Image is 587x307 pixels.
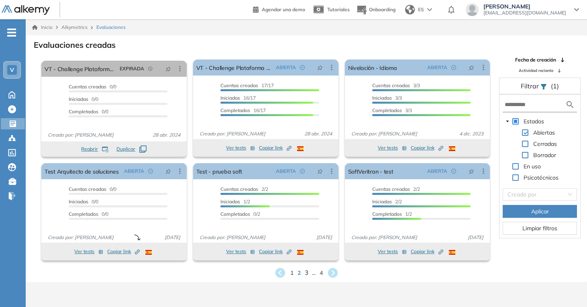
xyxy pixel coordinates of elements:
a: VT - Challenge Plataforma - Onboarding 2024 [196,59,273,76]
span: pushpin [165,168,171,174]
span: ABIERTA [124,168,144,175]
span: Completados [372,211,402,217]
span: Completados [220,211,250,217]
span: 17/17 [220,82,274,88]
span: Estados [522,117,546,126]
button: Copiar link [411,143,443,153]
button: pushpin [159,165,177,178]
span: 16/17 [220,107,266,113]
span: check-circle [451,65,456,70]
span: Creado por: [PERSON_NAME] [348,234,420,241]
span: Borrador [532,150,558,160]
span: Creado por: [PERSON_NAME] [45,131,117,139]
h3: Evaluaciones creadas [34,40,116,50]
img: ESP [297,250,304,255]
span: [DATE] [465,234,487,241]
button: pushpin [463,165,480,178]
a: SoftVeritran - test [348,163,393,179]
span: 0/0 [69,199,98,205]
img: search icon [565,100,575,110]
span: pushpin [317,168,323,174]
span: Cuentas creadas [372,82,410,88]
span: 1/2 [220,199,250,205]
span: Estados [524,118,544,125]
button: pushpin [311,165,329,178]
span: pushpin [165,65,171,72]
span: Cerradas [532,139,558,149]
a: Agendar una demo [253,4,305,14]
span: Creado por: [PERSON_NAME] [45,234,117,241]
span: check-circle [300,169,305,174]
span: 4 dic. 2023 [456,130,487,137]
span: Cuentas creadas [220,82,258,88]
a: Test Arquitecto de soluciones [45,163,118,179]
span: Tutoriales [327,6,350,12]
img: ESP [297,146,304,151]
span: Iniciadas [69,199,88,205]
button: Reabrir [81,145,108,153]
span: Duplicar [116,145,135,153]
button: pushpin [311,61,329,74]
span: [PERSON_NAME] [483,3,566,10]
img: ESP [449,146,455,151]
span: 0/2 [220,211,260,217]
button: Ver tests [378,247,407,256]
span: 1/2 [372,211,412,217]
span: 2 [298,269,301,277]
span: 2/2 [372,186,420,192]
span: Iniciadas [220,95,240,101]
span: ABIERTA [427,64,447,71]
span: Borrador [533,151,556,159]
a: Nivelación - Idioma [348,59,397,76]
span: (1) [551,81,559,91]
span: V [10,67,14,73]
span: 4 [320,269,323,277]
span: check-circle [451,169,456,174]
button: Ver tests [226,143,255,153]
span: Copiar link [411,248,443,255]
span: 3/3 [372,107,412,113]
span: Completados [372,107,402,113]
button: Copiar link [259,247,291,256]
span: En uso [522,162,542,171]
span: Cuentas creadas [372,186,410,192]
span: 2/2 [372,199,402,205]
span: Copiar link [259,144,291,151]
button: Ver tests [378,143,407,153]
span: En uso [524,163,541,170]
span: Reabrir [81,145,98,153]
img: world [405,5,415,14]
span: Evaluaciones [96,24,126,31]
span: [DATE] [161,234,183,241]
span: Completados [69,108,98,115]
span: ABIERTA [276,64,296,71]
span: Copiar link [259,248,291,255]
span: ABIERTA [276,168,296,175]
span: Alkymetrics [61,24,88,30]
span: Completados [69,211,98,217]
span: 3/3 [372,82,420,88]
span: Cuentas creadas [220,186,258,192]
span: 28 abr. 2024 [301,130,335,137]
img: Logo [2,5,50,15]
span: Abiertas [532,128,556,137]
span: Iniciadas [372,199,392,205]
span: 3 [304,268,308,277]
span: Cuentas creadas [69,84,106,90]
img: ESP [145,250,152,255]
img: ESP [449,250,455,255]
span: ABIERTA [427,168,447,175]
span: Copiar link [107,248,140,255]
button: Copiar link [107,247,140,256]
span: 28 abr. 2024 [149,131,183,139]
button: Copiar link [259,143,291,153]
span: Onboarding [369,6,395,12]
span: pushpin [469,168,474,174]
span: Fecha de creación [515,56,556,63]
button: Onboarding [356,1,395,18]
span: Psicotécnicos [522,173,560,182]
button: pushpin [159,62,177,75]
span: check-circle [148,169,153,174]
span: check-circle [300,65,305,70]
span: caret-down [505,119,510,123]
